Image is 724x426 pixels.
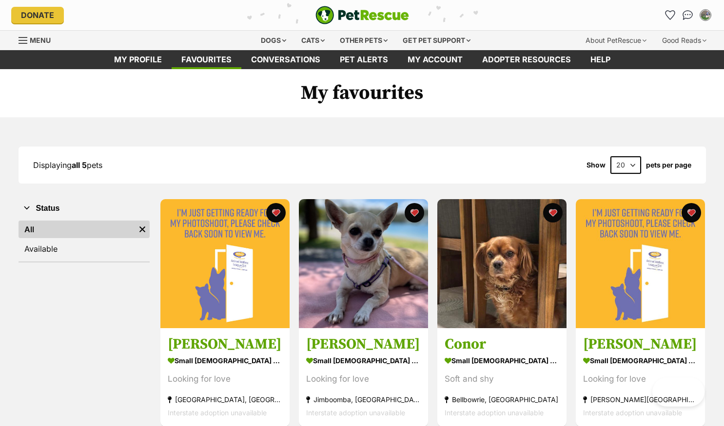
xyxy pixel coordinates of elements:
[19,202,150,215] button: Status
[135,221,150,238] a: Remove filter
[583,409,682,417] span: Interstate adoption unavailable
[11,7,64,23] a: Donate
[72,160,87,170] strong: all 5
[306,409,405,417] span: Interstate adoption unavailable
[663,7,713,23] ul: Account quick links
[19,240,150,258] a: Available
[581,50,620,69] a: Help
[437,199,567,328] img: Conor
[19,219,150,261] div: Status
[398,50,472,69] a: My account
[315,6,409,24] img: logo-e224e6f780fb5917bec1dbf3a21bbac754714ae5b6737aabdf751b685950b380.svg
[168,393,282,407] div: [GEOGRAPHIC_DATA], [GEOGRAPHIC_DATA]
[168,409,267,417] span: Interstate adoption unavailable
[160,199,290,328] img: Abe
[168,354,282,368] div: small [DEMOGRAPHIC_DATA] Dog
[30,36,51,44] span: Menu
[680,7,696,23] a: Conversations
[652,377,704,407] iframe: Help Scout Beacon - Open
[646,161,691,169] label: pets per page
[445,335,559,354] h3: Conor
[583,335,698,354] h3: [PERSON_NAME]
[299,199,428,328] img: Minnie
[682,203,701,222] button: favourite
[583,354,698,368] div: small [DEMOGRAPHIC_DATA] Dog
[294,31,332,50] div: Cats
[315,6,409,24] a: PetRescue
[543,203,563,222] button: favourite
[306,393,421,407] div: Jimboomba, [GEOGRAPHIC_DATA]
[33,160,102,170] span: Displaying pets
[172,50,241,69] a: Favourites
[579,31,653,50] div: About PetRescue
[266,203,286,222] button: favourite
[663,7,678,23] a: Favourites
[330,50,398,69] a: Pet alerts
[583,373,698,386] div: Looking for love
[396,31,477,50] div: Get pet support
[405,203,424,222] button: favourite
[698,7,713,23] button: My account
[583,393,698,407] div: [PERSON_NAME][GEOGRAPHIC_DATA], [GEOGRAPHIC_DATA]
[701,10,710,20] img: Merelyn Matheson profile pic
[104,50,172,69] a: My profile
[576,199,705,328] img: Brady
[445,409,544,417] span: Interstate adoption unavailable
[168,335,282,354] h3: [PERSON_NAME]
[254,31,293,50] div: Dogs
[472,50,581,69] a: Adopter resources
[306,373,421,386] div: Looking for love
[445,393,559,407] div: Bellbowrie, [GEOGRAPHIC_DATA]
[241,50,330,69] a: conversations
[306,335,421,354] h3: [PERSON_NAME]
[445,354,559,368] div: small [DEMOGRAPHIC_DATA] Dog
[587,161,606,169] span: Show
[306,354,421,368] div: small [DEMOGRAPHIC_DATA] Dog
[19,31,58,48] a: Menu
[445,373,559,386] div: Soft and shy
[19,221,135,238] a: All
[683,10,693,20] img: chat-41dd97257d64d25036548639549fe6c8038ab92f7586957e7f3b1b290dea8141.svg
[655,31,713,50] div: Good Reads
[168,373,282,386] div: Looking for love
[333,31,394,50] div: Other pets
